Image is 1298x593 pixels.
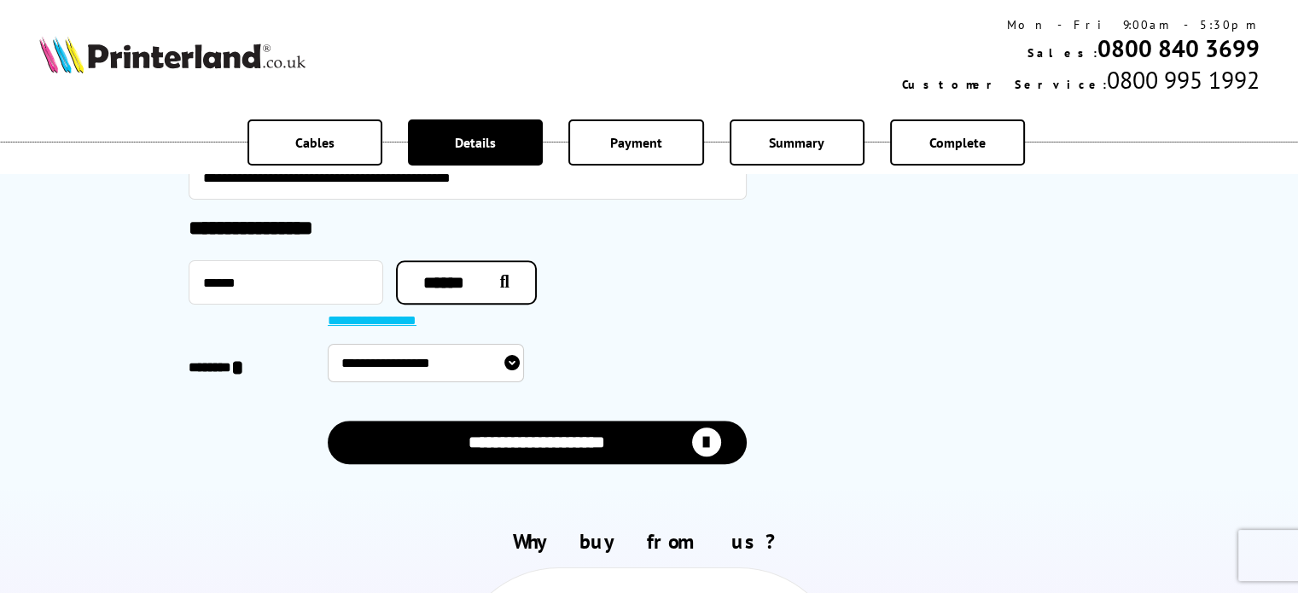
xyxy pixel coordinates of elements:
span: Complete [929,134,986,151]
span: Sales: [1027,45,1097,61]
img: Printerland Logo [39,36,306,73]
a: 0800 840 3699 [1097,32,1259,64]
span: Customer Service: [901,77,1106,92]
span: Details [455,134,496,151]
span: Cables [295,134,335,151]
span: Payment [610,134,662,151]
h2: Why buy from us? [39,528,1260,555]
span: 0800 995 1992 [1106,64,1259,96]
span: Summary [769,134,824,151]
div: Mon - Fri 9:00am - 5:30pm [901,17,1259,32]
